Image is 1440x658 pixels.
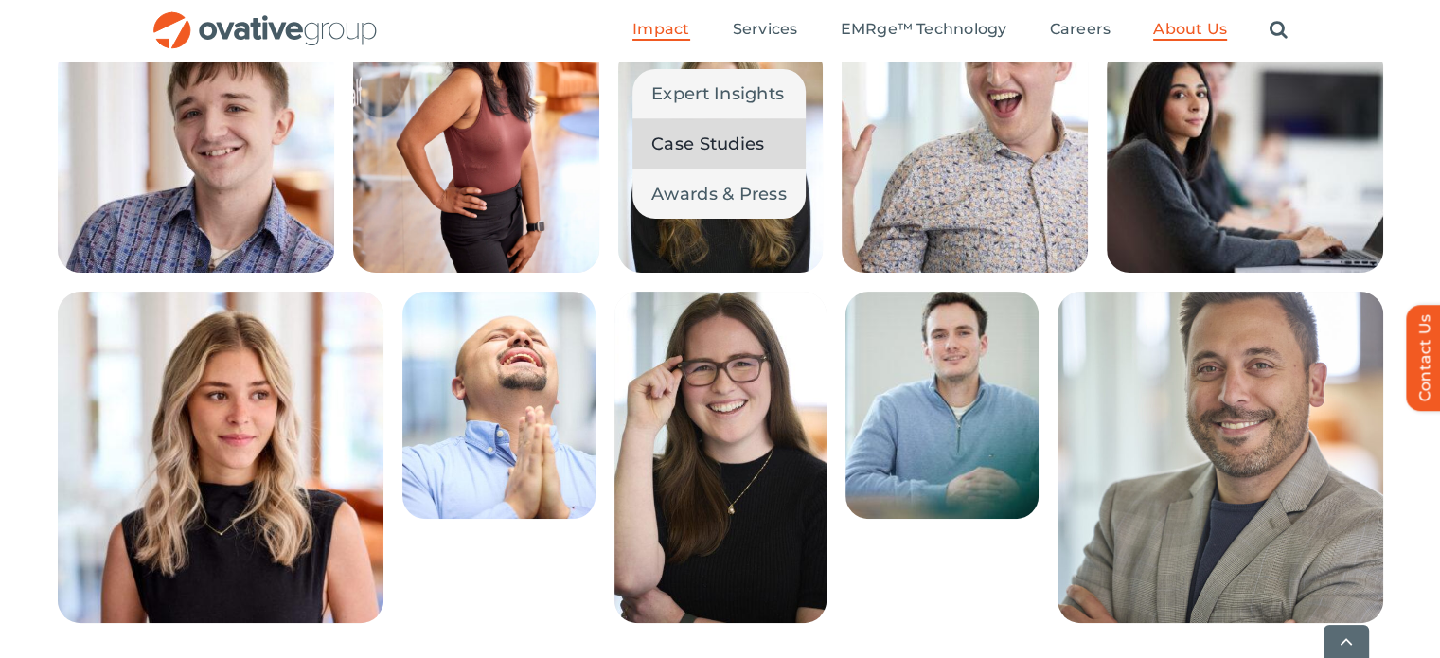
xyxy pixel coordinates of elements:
[1050,20,1111,39] span: Careers
[632,169,806,219] a: Awards & Press
[1050,20,1111,41] a: Careers
[58,292,383,623] img: People – Collage Sadie
[58,45,334,273] img: People – Collage Ethan
[402,292,596,519] img: People – Collage Roman
[1058,292,1383,623] img: 240424_Ovative Group_Chicago_Portrait- 1521 (1)
[651,131,764,157] span: Case Studies
[651,80,784,107] span: Expert Insights
[151,9,379,27] a: OG_Full_horizontal_RGB
[618,45,823,273] img: People – Collage Lauren
[1270,20,1288,41] a: Search
[651,181,787,207] span: Awards & Press
[840,20,1006,41] a: EMRge™ Technology
[1153,20,1227,39] span: About Us
[1153,20,1227,41] a: About Us
[733,20,798,39] span: Services
[614,292,827,623] img: 240424_Ovative Group_Chicago_Portrait- 1114 (1)
[845,292,1039,519] img: People – Collage Casey
[632,69,806,118] a: Expert Insights
[1107,45,1383,273] img: People – Collage Trushna
[632,20,689,39] span: Impact
[632,119,806,169] a: Case Studies
[632,20,689,41] a: Impact
[733,20,798,41] a: Services
[840,20,1006,39] span: EMRge™ Technology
